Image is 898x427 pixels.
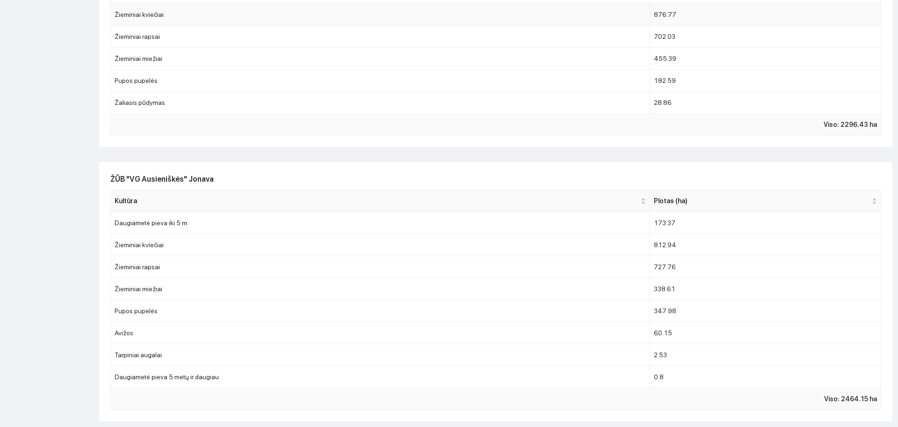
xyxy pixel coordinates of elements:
[111,256,650,278] td: Žieminiai rapsai
[650,4,881,26] td: 876.77
[650,256,881,278] td: 727.76
[650,190,881,212] th: this column's title is Plotas (ha),this column is sortable
[111,26,650,48] td: Žieminiai rapsai
[111,190,650,212] th: this column's title is Kultūra,this column is sortable
[650,300,881,322] td: 347.98
[115,196,639,206] span: Kultūra
[111,234,650,256] td: Žieminiai kviečiai
[650,92,881,114] td: 28.86
[650,366,881,388] td: 0.8
[650,26,881,48] td: 702.03
[824,119,877,130] span: Viso: 2296.43 ha
[111,322,650,344] td: Avižos
[824,394,877,404] span: Viso: 2464.15 ha
[111,212,650,234] td: Daugiametė pieva iki 5 m.
[111,70,650,92] td: Pupos pupelės
[654,196,870,206] span: Plotas (ha)
[650,48,881,70] td: 455.39
[650,70,881,92] td: 182.59
[111,4,650,26] td: Žieminiai kviečiai
[111,344,650,366] td: Tarpiniai augalai
[111,278,650,300] td: Žieminiai miežiai
[650,344,881,366] td: 2.53
[650,322,881,344] td: 60.15
[650,278,881,300] td: 338.61
[650,212,881,234] td: 173.37
[111,300,650,322] td: Pupos pupelės
[111,92,650,114] td: Žaliasis pūdymas
[110,173,881,185] h2: ŽŪB "VG Ausieniškės" Jonava
[111,48,650,70] td: Žieminiai miežiai
[650,234,881,256] td: 812.94
[111,366,650,388] td: Daugiametė pieva 5 metų ir daugiau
